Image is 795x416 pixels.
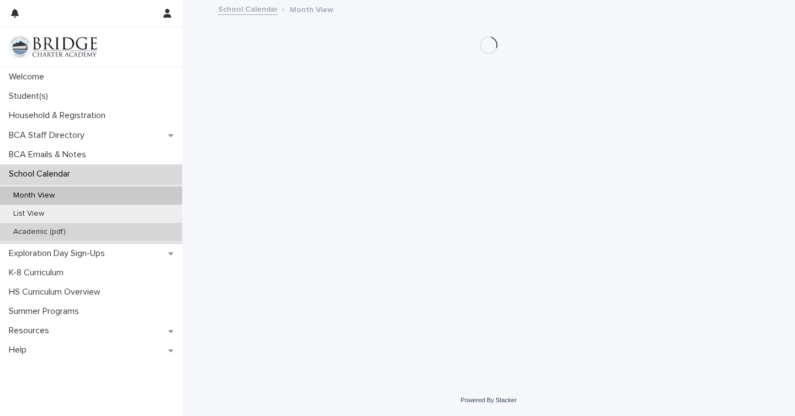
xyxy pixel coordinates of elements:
[4,248,114,259] p: Exploration Day Sign-Ups
[4,326,58,336] p: Resources
[4,130,93,141] p: BCA Staff Directory
[4,209,53,218] p: List View
[4,345,35,355] p: Help
[4,268,72,278] p: K-8 Curriculum
[4,306,88,317] p: Summer Programs
[4,150,95,160] p: BCA Emails & Notes
[4,227,75,237] p: Academic (pdf)
[4,191,63,200] p: Month View
[4,169,79,179] p: School Calendar
[4,72,53,82] p: Welcome
[218,2,278,15] a: School Calendar
[4,287,109,297] p: HS Curriculum Overview
[4,91,57,102] p: Student(s)
[460,397,516,403] a: Powered By Stacker
[9,36,97,58] img: V1C1m3IdTEidaUdm9Hs0
[4,110,114,121] p: Household & Registration
[290,3,333,15] p: Month View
